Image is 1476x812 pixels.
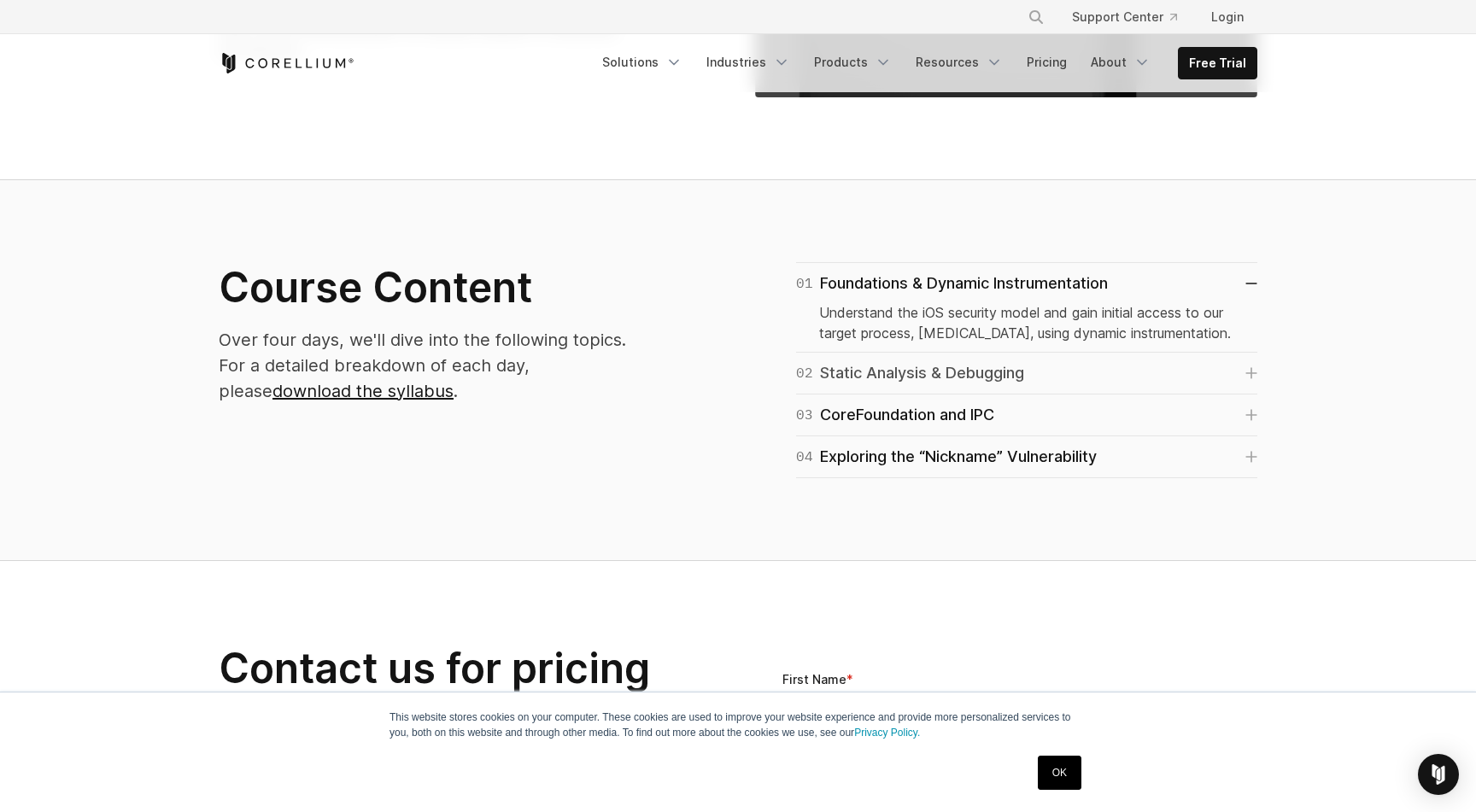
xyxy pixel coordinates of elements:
[219,643,656,694] h2: Contact us for pricing
[804,47,902,78] a: Products
[1007,2,1257,32] div: Navigation Menu
[592,47,693,78] a: Solutions
[219,262,656,313] h2: Course Content
[796,445,1257,469] a: 04Exploring the “Nickname” Vulnerability
[905,47,1013,78] a: Resources
[854,727,920,739] a: Privacy Policy.
[1198,2,1257,32] a: Login
[696,47,800,78] a: Industries
[782,672,846,686] span: First Name
[796,445,813,469] span: 04
[1179,48,1256,79] a: Free Trial
[389,710,1086,740] p: This website stores cookies on your computer. These cookies are used to improve your website expe...
[1021,2,1051,32] button: Search
[796,403,813,427] span: 03
[796,272,1257,295] a: 01Foundations & Dynamic Instrumentation
[1081,47,1161,78] a: About
[819,302,1234,343] p: Understand the iOS security model and gain initial access to our target process, [MEDICAL_DATA], ...
[272,381,454,401] a: download the syllabus
[1058,2,1191,32] a: Support Center
[796,361,813,385] span: 02
[796,403,994,427] div: CoreFoundation and IPC
[796,272,813,295] span: 01
[796,361,1024,385] div: Static Analysis & Debugging
[1038,756,1081,790] a: OK
[592,47,1257,79] div: Navigation Menu
[796,445,1097,469] div: Exploring the “Nickname” Vulnerability
[1418,754,1459,795] div: Open Intercom Messenger
[1016,47,1077,78] a: Pricing
[219,327,656,404] p: Over four days, we'll dive into the following topics. For a detailed breakdown of each day, please .
[219,53,354,73] a: Corellium Home
[796,272,1108,295] div: Foundations & Dynamic Instrumentation
[796,403,1257,427] a: 03CoreFoundation and IPC
[796,361,1257,385] a: 02Static Analysis & Debugging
